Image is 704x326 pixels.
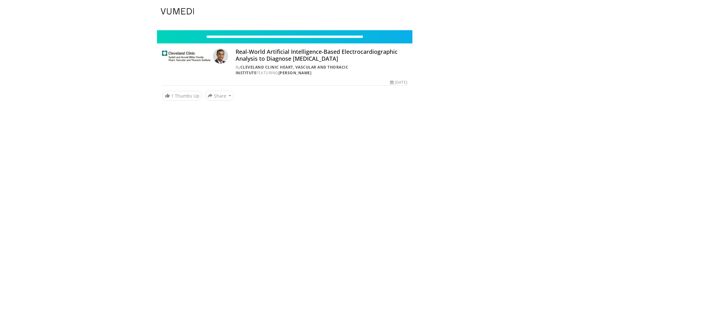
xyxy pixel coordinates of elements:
[213,48,228,64] img: Avatar
[236,65,407,76] div: By FEATURING
[162,91,202,101] a: 1 Thumbs Up
[236,65,349,76] a: Cleveland Clinic Heart, Vascular and Thoracic Institute
[171,93,174,99] span: 1
[236,48,407,62] h4: Real-World Artificial Intelligence-Based Electrocardiographic Analysis to Diagnose [MEDICAL_DATA]
[162,48,210,64] img: Cleveland Clinic Heart, Vascular and Thoracic Institute
[390,80,407,85] div: [DATE]
[161,8,194,14] img: VuMedi Logo
[278,70,312,76] a: [PERSON_NAME]
[205,91,234,101] button: Share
